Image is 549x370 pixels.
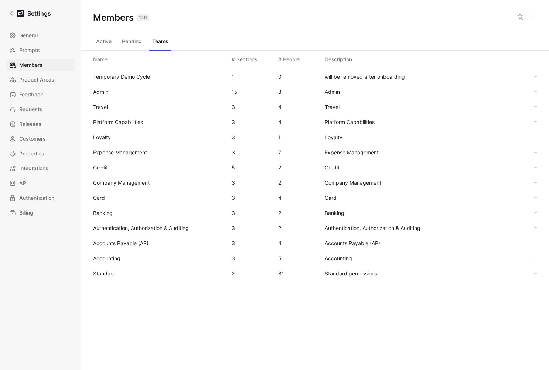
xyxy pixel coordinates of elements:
span: Admin [93,89,108,95]
div: 3 [232,118,235,127]
h1: Settings [27,9,51,18]
div: Travel34Travel [87,99,543,114]
div: Admin158Admin [87,84,543,99]
span: Admin [325,88,524,96]
a: Requests [6,103,75,115]
h1: Members [93,12,149,24]
span: General [19,31,38,40]
span: API [19,179,28,188]
a: General [6,30,75,41]
div: Accounts Payable (AP)34Accounts Payable (AP) [87,236,543,251]
button: Teams [149,35,171,47]
span: will be removed after onboarding [325,72,524,81]
div: Description [325,55,352,64]
div: 3 [232,133,235,142]
span: Travel [325,103,524,112]
div: # Sections [232,55,257,64]
div: 3 [232,224,235,233]
span: Standard [93,270,116,277]
span: Card [93,195,105,201]
div: 149 [137,14,149,21]
a: Settings [6,6,54,21]
span: Banking [93,210,113,216]
a: Properties [6,148,75,160]
span: Accounts Payable (AP) [325,239,524,248]
span: Credit [325,163,524,172]
div: Temporary Demo Cycle10will be removed after onboarding [87,69,543,84]
div: 4 [278,118,282,127]
span: Temporary Demo Cycle [93,73,150,80]
div: 1 [278,133,281,142]
a: Product Areas [6,74,75,86]
div: Authentication, Authorization & Auditing32Authentication, Authorization & Auditing [87,220,543,236]
div: Platform Capabilities34Platform Capabilities [87,114,543,130]
button: Pending [119,35,145,47]
span: Releases [19,120,41,129]
div: 0 [278,72,282,81]
a: Integrations [6,162,75,174]
div: Card34Card [87,190,543,205]
div: Expense Management37Expense Management [87,145,543,160]
div: Loyalty31Loyalty [87,130,543,145]
div: # People [278,55,300,64]
div: 4 [278,193,282,202]
span: Billing [19,208,33,217]
div: 2 [278,163,281,172]
span: Standard permissions [325,269,524,278]
span: Card [325,193,524,202]
span: Members [19,61,42,69]
span: Loyalty [93,134,111,140]
span: Authentication, Authorization & Auditing [93,225,189,231]
span: Accounting [325,254,524,263]
div: 8 [278,88,282,96]
div: 2 [278,178,281,187]
div: 1 [232,72,234,81]
a: Feedback [6,89,75,100]
span: Expense Management [325,148,524,157]
button: Active [93,35,115,47]
div: 81 [278,269,284,278]
span: Credit [93,164,108,171]
div: 5 [232,163,235,172]
span: Platform Capabilities [93,119,143,125]
div: Standard281Standard permissions [87,266,543,281]
div: 2 [232,269,235,278]
div: 4 [278,239,282,248]
div: Banking32Banking [87,205,543,220]
span: Authentication [19,193,54,202]
span: Requests [19,105,42,114]
a: Releases [6,118,75,130]
div: 3 [232,209,235,217]
a: Authentication [6,192,75,204]
span: Accounting [93,255,120,261]
span: Banking [325,209,524,217]
span: Platform Capabilities [325,118,524,127]
span: Authentication, Authorization & Auditing [325,224,524,233]
div: 4 [278,103,282,112]
div: Name [93,55,108,64]
span: Loyalty [325,133,524,142]
a: Billing [6,207,75,219]
span: Integrations [19,164,48,173]
span: Company Management [325,178,524,187]
div: 3 [232,193,235,202]
div: 3 [232,254,235,263]
span: Accounts Payable (AP) [93,240,149,246]
a: Prompts [6,44,75,56]
div: 7 [278,148,281,157]
span: Company Management [93,179,150,186]
div: 2 [278,224,281,233]
div: 3 [232,148,235,157]
a: API [6,177,75,189]
div: 5 [278,254,282,263]
div: Credit52Credit [87,160,543,175]
a: Customers [6,133,75,145]
span: Expense Management [93,149,147,155]
a: Members [6,59,75,71]
div: 15 [232,88,238,96]
div: 2 [278,209,281,217]
div: Accounting35Accounting [87,251,543,266]
span: Customers [19,134,46,143]
div: 3 [232,103,235,112]
span: Travel [93,104,108,110]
